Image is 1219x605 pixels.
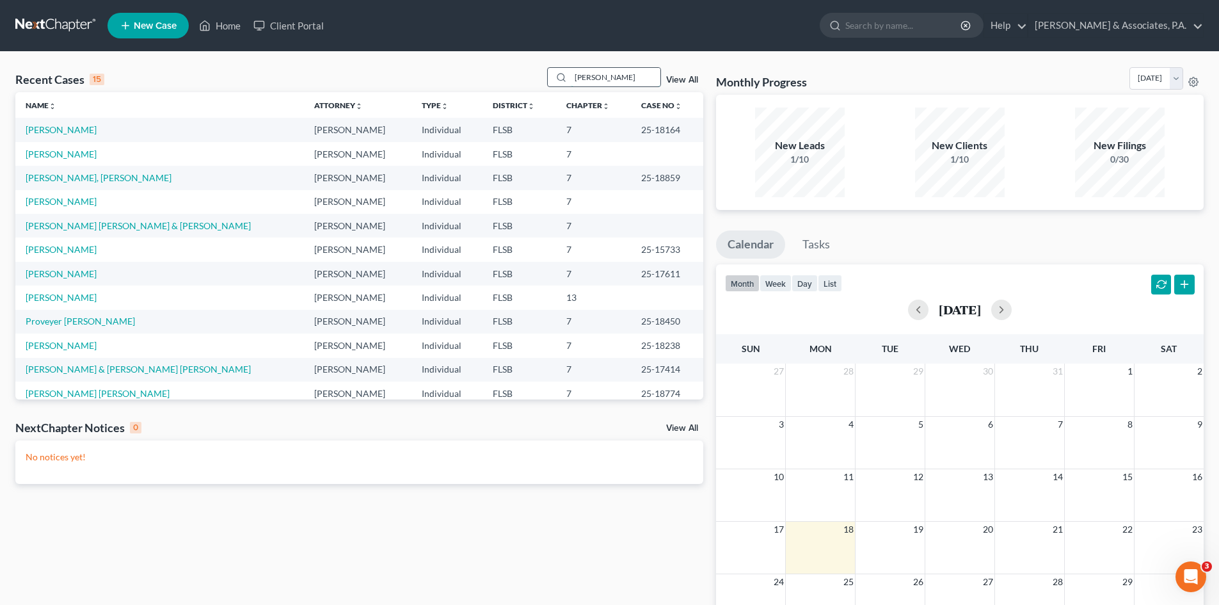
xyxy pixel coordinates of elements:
[247,14,330,37] a: Client Portal
[1196,417,1204,432] span: 9
[90,74,104,85] div: 15
[493,101,535,110] a: Districtunfold_more
[912,364,925,379] span: 29
[1175,561,1206,592] iframe: Intercom live chat
[1202,561,1212,572] span: 3
[556,166,631,190] td: 7
[1020,343,1039,354] span: Thu
[1051,364,1064,379] span: 31
[556,118,631,141] td: 7
[984,14,1027,37] a: Help
[411,166,482,190] td: Individual
[725,275,760,292] button: month
[912,522,925,537] span: 19
[1121,574,1134,590] span: 29
[556,142,631,166] td: 7
[1051,469,1064,485] span: 14
[556,286,631,309] td: 13
[631,310,703,334] td: 25-18450
[482,190,556,214] td: FLSB
[556,334,631,357] td: 7
[674,102,682,110] i: unfold_more
[631,262,703,286] td: 25-17611
[641,101,682,110] a: Case Nounfold_more
[304,214,411,238] td: [PERSON_NAME]
[915,153,1005,166] div: 1/10
[1075,138,1165,153] div: New Filings
[304,238,411,261] td: [PERSON_NAME]
[1092,343,1106,354] span: Fri
[304,190,411,214] td: [PERSON_NAME]
[482,286,556,309] td: FLSB
[631,334,703,357] td: 25-18238
[631,238,703,261] td: 25-15733
[772,364,785,379] span: 27
[411,190,482,214] td: Individual
[742,343,760,354] span: Sun
[556,358,631,382] td: 7
[482,334,556,357] td: FLSB
[982,574,994,590] span: 27
[26,364,251,375] a: [PERSON_NAME] & [PERSON_NAME] [PERSON_NAME]
[842,522,855,537] span: 18
[1126,364,1134,379] span: 1
[772,522,785,537] span: 17
[411,286,482,309] td: Individual
[1121,469,1134,485] span: 15
[411,118,482,141] td: Individual
[15,420,141,435] div: NextChapter Notices
[1126,417,1134,432] span: 8
[631,118,703,141] td: 25-18164
[987,417,994,432] span: 6
[26,149,97,159] a: [PERSON_NAME]
[842,574,855,590] span: 25
[772,574,785,590] span: 24
[602,102,610,110] i: unfold_more
[915,138,1005,153] div: New Clients
[527,102,535,110] i: unfold_more
[482,238,556,261] td: FLSB
[777,417,785,432] span: 3
[411,334,482,357] td: Individual
[411,310,482,334] td: Individual
[912,574,925,590] span: 26
[1051,574,1064,590] span: 28
[411,262,482,286] td: Individual
[422,101,449,110] a: Typeunfold_more
[355,102,363,110] i: unfold_more
[1075,153,1165,166] div: 0/30
[304,142,411,166] td: [PERSON_NAME]
[809,343,832,354] span: Mon
[304,286,411,309] td: [PERSON_NAME]
[1191,469,1204,485] span: 16
[26,244,97,255] a: [PERSON_NAME]
[482,382,556,405] td: FLSB
[556,238,631,261] td: 7
[847,417,855,432] span: 4
[411,382,482,405] td: Individual
[818,275,842,292] button: list
[716,74,807,90] h3: Monthly Progress
[304,382,411,405] td: [PERSON_NAME]
[134,21,177,31] span: New Case
[304,166,411,190] td: [PERSON_NAME]
[26,340,97,351] a: [PERSON_NAME]
[556,190,631,214] td: 7
[26,292,97,303] a: [PERSON_NAME]
[1161,343,1177,354] span: Sat
[571,68,660,86] input: Search by name...
[26,268,97,279] a: [PERSON_NAME]
[1051,522,1064,537] span: 21
[791,230,841,259] a: Tasks
[631,166,703,190] td: 25-18859
[1028,14,1203,37] a: [PERSON_NAME] & Associates, P.A.
[845,13,962,37] input: Search by name...
[842,469,855,485] span: 11
[482,166,556,190] td: FLSB
[716,230,785,259] a: Calendar
[1056,417,1064,432] span: 7
[411,214,482,238] td: Individual
[482,118,556,141] td: FLSB
[482,142,556,166] td: FLSB
[982,364,994,379] span: 30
